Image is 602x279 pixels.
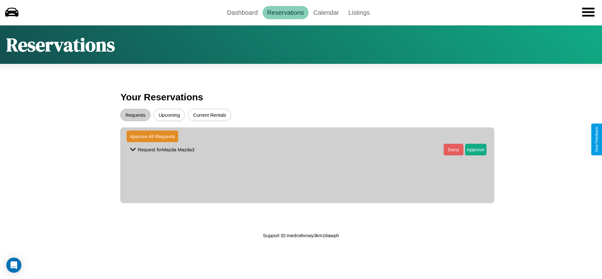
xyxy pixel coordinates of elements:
[263,6,309,19] a: Reservations
[138,145,194,154] p: Request for Mazda Mazda3
[344,6,374,19] a: Listings
[154,109,185,121] button: Upcoming
[309,6,344,19] a: Calendar
[222,6,263,19] a: Dashboard
[465,144,486,155] button: Approve
[120,109,150,121] button: Requests
[188,109,231,121] button: Current Rentals
[127,131,178,142] button: Approve All Requests
[6,32,115,58] h1: Reservations
[594,127,599,152] div: Give Feedback
[263,231,339,240] p: Support ID: medro8vnwy3km16awph
[6,258,21,273] div: Open Intercom Messenger
[444,144,463,155] button: Deny
[120,89,481,106] h3: Your Reservations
